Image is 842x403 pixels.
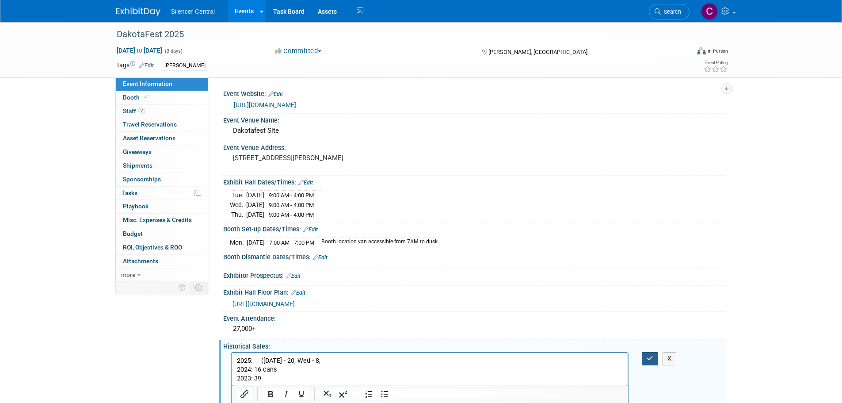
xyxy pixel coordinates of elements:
[123,134,175,142] span: Asset Reservations
[116,269,208,282] a: more
[116,187,208,200] a: Tasks
[661,8,681,15] span: Search
[697,47,706,54] img: Format-Inperson.png
[123,121,177,128] span: Travel Reservations
[335,388,351,400] button: Superscript
[123,162,152,169] span: Shipments
[637,46,728,59] div: Event Format
[116,46,163,54] span: [DATE] [DATE]
[230,191,246,200] td: Tue.
[294,388,309,400] button: Underline
[116,146,208,159] a: Giveaways
[116,255,208,268] a: Attachments
[164,48,183,54] span: (3 days)
[116,118,208,131] a: Travel Reservations
[116,8,160,16] img: ExhibitDay
[223,87,726,99] div: Event Website:
[123,80,172,87] span: Event Information
[139,62,154,69] a: Edit
[316,238,439,247] td: Booth location van accessible from 7AM to dusk.
[223,269,726,280] div: Exhibitor Prospectus:
[175,282,190,293] td: Personalize Event Tab Strip
[223,114,726,125] div: Event Venue Name:
[116,173,208,186] a: Sponsorships
[377,388,392,400] button: Bullet list
[135,47,144,54] span: to
[707,48,728,54] div: In-Person
[123,148,152,155] span: Giveaways
[123,107,145,115] span: Staff
[362,388,377,400] button: Numbered list
[704,61,728,65] div: Event Rating
[223,250,726,262] div: Booth Dismantle Dates/Times:
[237,388,252,400] button: Insert/edit link
[123,216,192,223] span: Misc. Expenses & Credits
[233,154,423,162] pre: [STREET_ADDRESS][PERSON_NAME]
[190,282,208,293] td: Toggle Event Tabs
[171,8,215,15] span: Silencer Central
[303,226,318,233] a: Edit
[649,4,690,19] a: Search
[269,211,314,218] span: 9:00 AM - 4:00 PM
[230,238,247,247] td: Mon.
[246,191,264,200] td: [DATE]
[162,61,208,70] div: [PERSON_NAME]
[269,202,314,208] span: 9:00 AM - 4:00 PM
[114,27,676,42] div: DakotaFest 2025
[272,46,325,56] button: Committed
[246,210,264,219] td: [DATE]
[116,227,208,241] a: Budget
[278,388,293,400] button: Italic
[116,77,208,91] a: Event Information
[122,189,137,196] span: Tasks
[123,244,182,251] span: ROI, Objectives & ROO
[116,61,154,71] td: Tags
[116,214,208,227] a: Misc. Expenses & Credits
[116,200,208,213] a: Playbook
[268,91,283,97] a: Edit
[223,312,726,323] div: Event Attendance:
[123,176,161,183] span: Sponsorships
[298,180,313,186] a: Edit
[230,210,246,219] td: Thu.
[313,254,328,261] a: Edit
[488,49,587,55] span: [PERSON_NAME], [GEOGRAPHIC_DATA]
[230,124,720,138] div: Dakotafest Site
[234,101,296,108] a: [URL][DOMAIN_NAME]
[230,322,720,336] div: 27,000+
[123,94,150,101] span: Booth
[286,273,301,279] a: Edit
[116,91,208,104] a: Booth
[269,192,314,199] span: 9:00 AM - 4:00 PM
[320,388,335,400] button: Subscript
[291,290,305,296] a: Edit
[138,107,145,114] span: 2
[663,352,677,365] button: X
[230,200,246,210] td: Wed.
[223,286,726,297] div: Exhibit Hall Floor Plan:
[121,271,135,278] span: more
[116,132,208,145] a: Asset Reservations
[223,141,726,152] div: Event Venue Address:
[232,300,295,307] a: [URL][DOMAIN_NAME]
[123,230,143,237] span: Budget
[247,238,265,247] td: [DATE]
[246,200,264,210] td: [DATE]
[263,388,278,400] button: Bold
[144,95,148,100] i: Booth reservation complete
[123,203,149,210] span: Playbook
[223,176,726,187] div: Exhibit Hall Dates/Times:
[116,241,208,254] a: ROI, Objectives & ROO
[269,239,314,246] span: 7:00 AM - 7:00 PM
[123,257,158,265] span: Attachments
[116,105,208,118] a: Staff2
[701,3,718,20] img: Cade Cox
[223,340,726,351] div: Historical Sales:
[116,159,208,173] a: Shipments
[223,223,726,234] div: Booth Set-up Dates/Times:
